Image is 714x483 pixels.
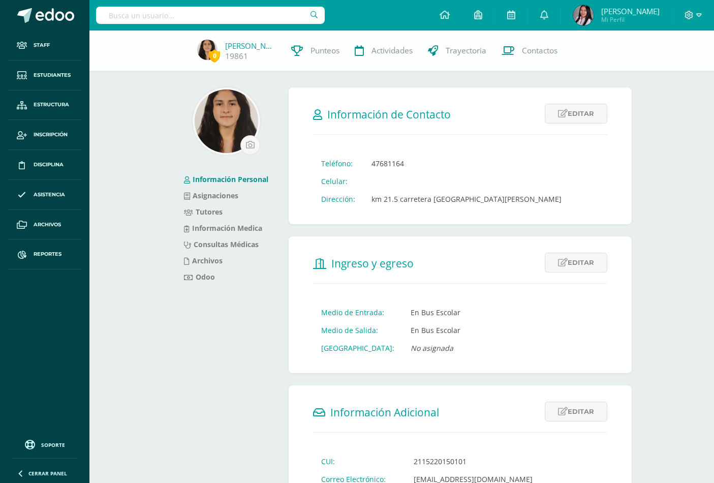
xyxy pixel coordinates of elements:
a: Asistencia [8,180,81,210]
span: Soporte [41,441,65,448]
span: Staff [34,41,50,49]
a: Disciplina [8,150,81,180]
span: [PERSON_NAME] [601,6,660,16]
a: Actividades [347,31,420,71]
a: Editar [545,104,607,124]
span: Inscripción [34,131,68,139]
a: Archivos [8,210,81,240]
span: 0 [209,49,220,62]
td: En Bus Escolar [402,321,469,339]
span: Información Adicional [330,405,439,419]
a: Consultas Médicas [184,239,259,249]
a: Inscripción [8,120,81,150]
a: Soporte [12,437,77,451]
a: Staff [8,31,81,61]
td: Medio de Salida: [313,321,402,339]
a: Trayectoria [420,31,494,71]
span: Información de Contacto [327,107,451,122]
td: [GEOGRAPHIC_DATA]: [313,339,402,357]
span: Contactos [522,45,557,56]
a: [PERSON_NAME] [225,41,276,51]
a: Información Personal [184,174,268,184]
td: CUI: [313,452,406,470]
img: e654ebc87ffa50495d0bac6edc9e64d5.png [197,40,218,60]
span: Estructura [34,101,69,109]
a: Contactos [494,31,565,71]
a: Tutores [184,207,223,217]
input: Busca un usuario... [96,7,325,24]
span: Actividades [371,45,413,56]
td: Dirección: [313,190,363,208]
img: 1c4a8e29229ca7cba10d259c3507f649.png [573,5,594,25]
a: Editar [545,402,607,421]
span: Ingreso y egreso [331,256,414,270]
span: Trayectoria [446,45,486,56]
i: No asignada [411,343,453,353]
span: Mi Perfil [601,15,660,24]
span: Asistencia [34,191,65,199]
img: f0cfd8a6835132761443c2269084a6ef.png [195,89,258,153]
span: Cerrar panel [28,470,67,477]
a: Odoo [184,272,215,282]
td: Medio de Entrada: [313,304,402,321]
a: Asignaciones [184,191,238,200]
a: Punteos [284,31,347,71]
a: Archivos [184,256,223,265]
span: Archivos [34,221,61,229]
td: 47681164 [363,155,570,172]
a: Editar [545,253,607,273]
td: Teléfono: [313,155,363,172]
td: Celular: [313,172,363,190]
span: Disciplina [34,161,64,169]
span: Estudiantes [34,71,71,79]
a: Estructura [8,90,81,120]
span: Punteos [311,45,339,56]
td: km 21.5 carretera [GEOGRAPHIC_DATA][PERSON_NAME] [363,190,570,208]
a: Reportes [8,239,81,269]
a: Información Medica [184,223,262,233]
td: En Bus Escolar [402,304,469,321]
td: 2115220150101 [406,452,541,470]
a: Estudiantes [8,61,81,90]
a: 19861 [225,51,248,62]
span: Reportes [34,250,61,258]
